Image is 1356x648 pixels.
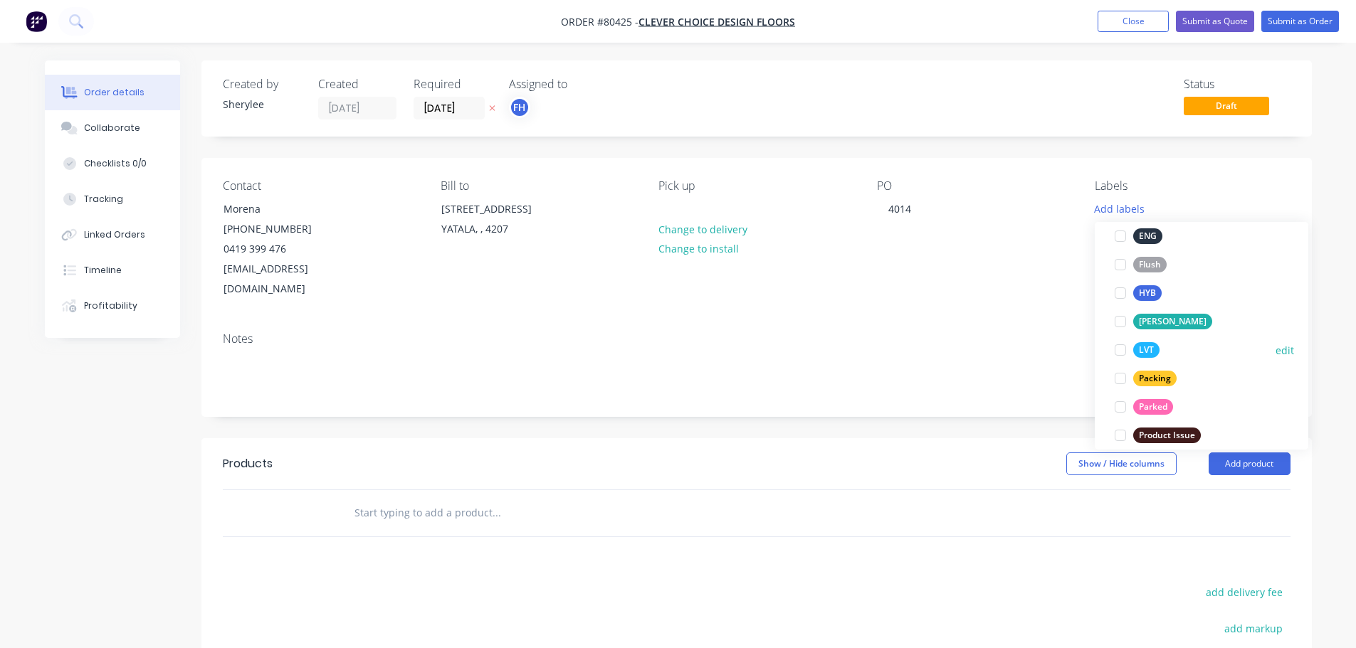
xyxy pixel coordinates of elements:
div: Packing [1133,371,1177,386]
button: LVT [1109,340,1165,360]
button: Close [1098,11,1169,32]
div: Products [223,455,273,472]
div: [STREET_ADDRESS] [441,199,559,219]
div: Labels [1095,179,1290,193]
div: Collaborate [84,122,140,134]
div: [EMAIL_ADDRESS][DOMAIN_NAME] [224,259,342,299]
button: Change to delivery [651,219,755,238]
button: Change to install [651,239,746,258]
div: PO [877,179,1072,193]
button: add markup [1217,619,1291,638]
div: 4014 [877,198,923,219]
div: Order details [84,86,144,99]
span: Order #80425 - [561,15,638,28]
button: Flush [1109,255,1172,275]
div: Sherylee [223,97,301,112]
button: FH [509,97,530,118]
div: Linked Orders [84,228,145,241]
div: Flush [1133,257,1167,272]
div: Profitability [84,299,137,312]
div: Status [1184,78,1291,91]
button: [PERSON_NAME] [1109,312,1218,331]
img: Factory [26,11,47,32]
div: YATALA, , 4207 [441,219,559,239]
div: LVT [1133,342,1160,358]
div: Morena[PHONE_NUMBER]0419 399 476[EMAIL_ADDRESS][DOMAIN_NAME] [211,198,354,299]
button: Linked Orders [45,217,180,253]
a: Clever Choice Design Floors [638,15,795,28]
button: Timeline [45,253,180,288]
div: [PERSON_NAME] [1133,314,1212,329]
div: 0419 399 476 [224,239,342,259]
div: Morena [224,199,342,219]
button: Submit as Quote [1176,11,1254,32]
div: Notes [223,332,1291,346]
button: Submit as Order [1261,11,1339,32]
input: Start typing to add a product... [354,499,638,527]
div: Product Issue [1133,427,1201,443]
button: Add labels [1087,198,1152,218]
div: Created [318,78,396,91]
span: Draft [1184,97,1269,115]
button: Parked [1109,397,1179,417]
div: Pick up [658,179,853,193]
button: HYB [1109,283,1167,303]
div: HYB [1133,285,1162,301]
button: ENG [1109,226,1168,246]
div: Contact [223,179,418,193]
div: Checklists 0/0 [84,157,147,170]
button: Tracking [45,181,180,217]
div: Timeline [84,264,122,277]
button: Show / Hide columns [1066,452,1177,475]
button: Product Issue [1109,425,1207,445]
div: Assigned to [509,78,651,91]
div: Created by [223,78,301,91]
button: Checklists 0/0 [45,146,180,181]
button: Collaborate [45,110,180,146]
button: add delivery fee [1199,583,1291,602]
div: ENG [1133,228,1162,244]
div: [PHONE_NUMBER] [224,219,342,239]
button: Packing [1109,368,1182,388]
div: Bill to [441,179,636,193]
button: edit [1276,343,1294,358]
div: [STREET_ADDRESS]YATALA, , 4207 [429,198,572,244]
div: Required [414,78,492,91]
button: Profitability [45,288,180,324]
button: Add product [1209,452,1291,475]
button: Order details [45,75,180,110]
div: Parked [1133,399,1173,415]
div: Tracking [84,193,123,206]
